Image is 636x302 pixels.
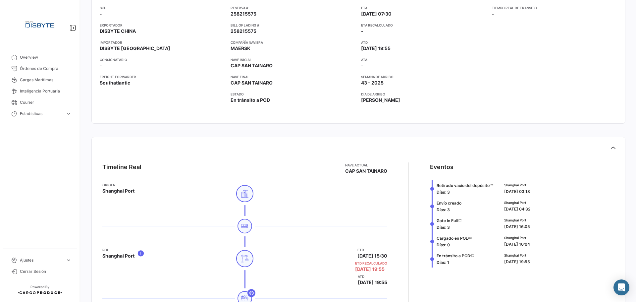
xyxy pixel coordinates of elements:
[100,11,102,17] span: -
[100,5,225,11] app-card-info-title: SKU
[231,45,250,52] span: MAERSK
[355,261,387,266] app-card-info-title: ETD Recalculado
[430,162,453,172] div: Eventos
[361,40,487,45] app-card-info-title: ATD
[102,253,134,259] span: Shanghai Port
[361,11,392,17] span: [DATE] 07:30
[20,111,63,117] span: Estadísticas
[504,224,530,229] span: [DATE] 16:05
[5,74,74,86] a: Cargas Marítimas
[437,190,450,195] span: Días: 3
[231,97,270,103] span: En tránsito a POD
[345,162,387,168] app-card-info-title: Nave actual
[100,23,225,28] app-card-info-title: Exportador
[231,91,356,97] app-card-info-title: Estado
[231,23,356,28] app-card-info-title: Bill of Lading #
[361,62,363,69] span: -
[231,5,356,11] app-card-info-title: Reserva #
[358,274,387,279] app-card-info-title: ATD
[504,217,530,223] span: Shanghai Port
[361,23,487,28] app-card-info-title: ETA Recalculado
[20,77,72,83] span: Cargas Marítimas
[231,11,256,17] span: 258215575
[504,189,530,194] span: [DATE] 03:18
[66,257,72,263] span: expand_more
[361,45,391,52] span: [DATE] 19:55
[5,97,74,108] a: Courier
[504,182,530,188] span: Shanghai Port
[504,235,530,240] span: Shanghai Port
[437,218,458,223] span: Gate In Full
[231,74,356,80] app-card-info-title: Nave final
[100,80,130,86] span: Southatlantic
[492,5,617,11] app-card-info-title: Tiempo real de transito
[231,62,273,69] span: CAP SAN TAINARO
[345,168,387,174] span: CAP SAN TAINARO
[20,99,72,105] span: Courier
[504,259,530,264] span: [DATE] 19:55
[437,236,468,241] span: Cargado en POL
[20,66,72,72] span: Órdenes de Compra
[361,80,384,86] span: 43 - 2025
[100,62,102,69] span: -
[100,45,170,52] span: DISBYTE [GEOGRAPHIC_DATA]
[5,63,74,74] a: Órdenes de Compra
[361,91,487,97] app-card-info-title: Día de Arribo
[492,11,494,17] span: -
[361,57,487,62] app-card-info-title: ATA
[66,111,72,117] span: expand_more
[437,242,450,247] span: Días: 0
[613,279,629,295] div: Abrir Intercom Messenger
[504,200,530,205] span: Shanghai Port
[504,207,530,211] span: [DATE] 04:32
[357,247,387,253] app-card-info-title: ETD
[23,8,56,41] img: Logo+disbyte.jpeg
[231,40,356,45] app-card-info-title: Compañía naviera
[361,97,400,103] span: [PERSON_NAME]
[361,28,363,34] span: -
[231,57,356,62] app-card-info-title: Nave inicial
[437,253,470,258] span: En tránsito a POD
[100,28,136,34] span: DISBYTE CHINA
[100,57,225,62] app-card-info-title: Consignatario
[437,207,450,212] span: Días: 3
[20,88,72,94] span: Inteligencia Portuaria
[231,28,256,34] span: 258215575
[100,74,225,80] app-card-info-title: Freight Forwarder
[100,40,225,45] app-card-info-title: Importador
[355,266,385,272] span: [DATE] 19:55
[357,253,387,259] span: [DATE] 15:30
[437,201,461,206] span: Envío creado
[361,74,487,80] app-card-info-title: Semana de Arribo
[358,279,387,286] span: [DATE] 19:55
[20,257,63,263] span: Ajustes
[437,225,450,230] span: Días: 3
[102,162,141,172] div: Timeline Real
[5,52,74,63] a: Overview
[437,183,490,188] span: Retirado vacío del depósito
[102,182,134,188] app-card-info-title: Origen
[361,5,487,11] app-card-info-title: ETA
[20,269,72,274] span: Cerrar Sesión
[504,242,530,247] span: [DATE] 10:04
[5,86,74,97] a: Inteligencia Portuaria
[437,260,449,265] span: Días: 1
[20,54,72,60] span: Overview
[231,80,273,86] span: CAP SAN TAINARO
[504,253,530,258] span: Shanghai Port
[102,188,134,194] span: Shanghai Port
[102,247,134,253] app-card-info-title: POL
